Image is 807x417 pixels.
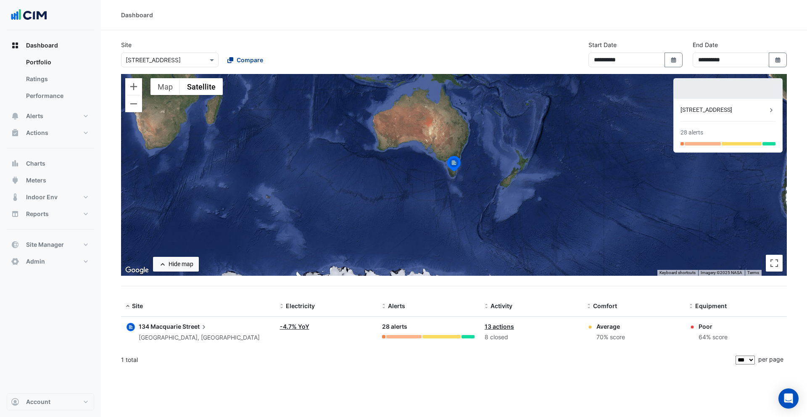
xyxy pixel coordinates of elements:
button: Account [7,393,94,410]
button: Compare [222,53,269,67]
button: Zoom in [125,78,142,95]
app-icon: Indoor Env [11,193,19,201]
div: 28 alerts [680,128,703,137]
app-icon: Actions [11,129,19,137]
span: Electricity [286,302,315,309]
div: Open Intercom Messenger [778,388,799,409]
app-icon: Alerts [11,112,19,120]
a: 13 actions [485,323,514,330]
span: Equipment [695,302,727,309]
a: Click to see this area on Google Maps [123,265,151,276]
img: Company Logo [10,7,48,24]
div: Poor [699,322,728,331]
span: Site [132,302,143,309]
label: End Date [693,40,718,49]
div: Dashboard [121,11,153,19]
span: Compare [237,55,263,64]
button: Hide map [153,257,199,272]
a: Ratings [19,71,94,87]
div: Dashboard [7,54,94,108]
span: Comfort [593,302,617,309]
span: Indoor Env [26,193,58,201]
span: Alerts [388,302,405,309]
button: Indoor Env [7,189,94,206]
span: Street [182,322,208,331]
app-icon: Site Manager [11,240,19,249]
app-icon: Charts [11,159,19,168]
button: Zoom out [125,95,142,112]
fa-icon: Select Date [774,56,782,63]
div: Hide map [169,260,193,269]
img: site-pin-selected.svg [445,155,463,175]
button: Site Manager [7,236,94,253]
label: Site [121,40,132,49]
button: Alerts [7,108,94,124]
a: Terms (opens in new tab) [747,270,759,275]
button: Show satellite imagery [180,78,223,95]
div: [STREET_ADDRESS] [680,106,767,114]
app-icon: Reports [11,210,19,218]
span: per page [758,356,783,363]
div: 1 total [121,349,734,370]
button: Charts [7,155,94,172]
span: Charts [26,159,45,168]
label: Start Date [588,40,617,49]
app-icon: Admin [11,257,19,266]
span: Alerts [26,112,43,120]
a: Performance [19,87,94,104]
div: Average [596,322,625,331]
app-icon: Dashboard [11,41,19,50]
fa-icon: Select Date [670,56,678,63]
span: Account [26,398,50,406]
a: Portfolio [19,54,94,71]
button: Meters [7,172,94,189]
span: Dashboard [26,41,58,50]
span: Activity [491,302,512,309]
button: Reports [7,206,94,222]
span: Admin [26,257,45,266]
app-icon: Meters [11,176,19,185]
a: -4.7% YoY [280,323,309,330]
span: Actions [26,129,48,137]
div: 28 alerts [382,322,475,332]
span: Site Manager [26,240,64,249]
button: Dashboard [7,37,94,54]
img: Google [123,265,151,276]
button: Toggle fullscreen view [766,255,783,272]
button: Show street map [150,78,180,95]
span: Reports [26,210,49,218]
span: Meters [26,176,46,185]
button: Keyboard shortcuts [659,270,696,276]
div: 8 closed [485,333,577,342]
button: Actions [7,124,94,141]
div: 64% score [699,333,728,342]
span: 134 Macquarie [139,323,181,330]
div: [GEOGRAPHIC_DATA], [GEOGRAPHIC_DATA] [139,333,260,343]
span: Imagery ©2025 NASA [701,270,742,275]
div: 70% score [596,333,625,342]
button: Admin [7,253,94,270]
